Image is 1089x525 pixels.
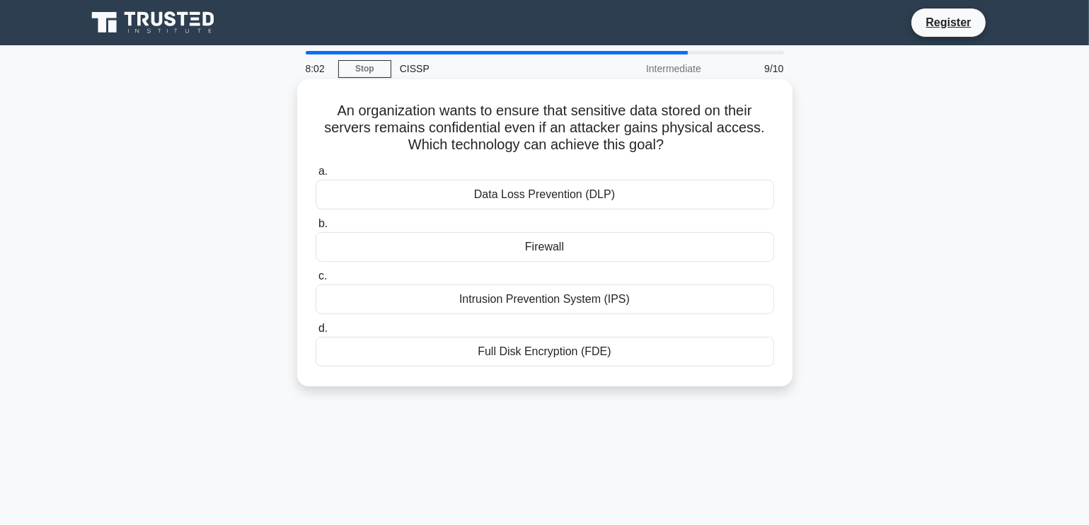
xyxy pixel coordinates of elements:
span: a. [318,165,328,177]
span: c. [318,270,327,282]
div: Intrusion Prevention System (IPS) [316,284,774,314]
div: Full Disk Encryption (FDE) [316,337,774,367]
h5: An organization wants to ensure that sensitive data stored on their servers remains confidential ... [314,102,776,154]
div: 9/10 [710,54,793,83]
div: Firewall [316,232,774,262]
div: 8:02 [297,54,338,83]
div: Intermediate [586,54,710,83]
div: Data Loss Prevention (DLP) [316,180,774,209]
div: CISSP [391,54,586,83]
span: d. [318,322,328,334]
a: Stop [338,60,391,78]
span: b. [318,217,328,229]
a: Register [917,13,979,31]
